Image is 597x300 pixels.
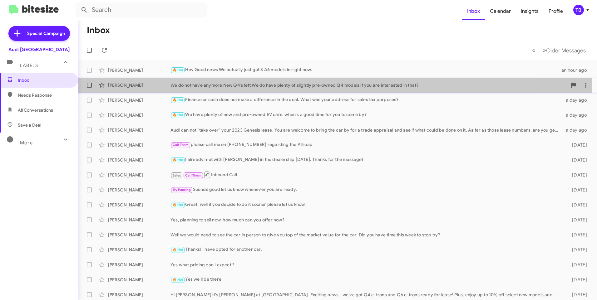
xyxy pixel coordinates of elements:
div: Sounds good let us know whenever you are ready. [170,186,562,193]
div: [DATE] [562,157,592,163]
span: » [543,46,546,54]
button: Previous [528,44,539,57]
div: [PERSON_NAME] [108,247,170,253]
button: TB [568,5,590,15]
div: [PERSON_NAME] [108,172,170,178]
div: a day ago [562,97,592,103]
span: All Conversations [18,107,53,113]
div: [PERSON_NAME] [108,292,170,298]
div: Inbound Call [170,171,562,179]
button: Next [539,44,590,57]
span: 🔥 Hot [173,158,183,162]
a: Inbox [462,2,485,20]
div: TB [573,5,584,15]
div: [PERSON_NAME] [108,127,170,133]
div: [PERSON_NAME] [108,217,170,223]
div: [DATE] [562,217,592,223]
div: a day ago [562,127,592,133]
nav: Page navigation example [529,44,590,57]
div: Yes, planning to sell now, how much can you offer now? [170,217,562,223]
span: 🔥 Hot [173,98,183,102]
div: please call me on [PHONE_NUMBER] regarding the Allroad [170,141,562,148]
a: Special Campaign [8,26,70,41]
div: Yes we ll be there [170,276,562,283]
span: Special Campaign [27,30,65,36]
span: Needs Response [18,92,71,98]
span: Call Them [185,173,201,177]
div: [DATE] [562,232,592,238]
div: Audi [GEOGRAPHIC_DATA] [8,46,70,53]
div: Audi can not "take over" your 2023 Genesis lease, You are welcome to bring the car by for a trade... [170,127,562,133]
div: [DATE] [562,247,592,253]
div: Thanks! I have opted for another car. [170,246,562,253]
a: Profile [544,2,568,20]
div: [PERSON_NAME] [108,202,170,208]
div: [DATE] [562,292,592,298]
div: [PERSON_NAME] [108,82,170,88]
div: an hour ago [561,67,592,73]
div: [PERSON_NAME] [108,97,170,103]
div: Well we would need to see the car in person to give you top of the market value for the car. Did ... [170,232,562,238]
span: Call Them [173,143,189,147]
span: Older Messages [546,47,586,54]
span: Labels [20,63,38,68]
span: 🔥 Hot [173,278,183,282]
span: 🔥 Hot [173,68,183,72]
div: Hey Good news We actually just got 3 A6 models in right now. [170,66,561,74]
div: a day ago [562,112,592,118]
span: 🔥 Hot [173,203,183,207]
span: More [20,140,33,146]
div: [PERSON_NAME] [108,262,170,268]
a: Insights [516,2,544,20]
div: [DATE] [562,187,592,193]
div: Great! well if you decide to do it sooner please let us know. [170,201,562,208]
span: Sales [173,173,181,177]
span: Save a Deal [18,122,41,128]
a: Calendar [485,2,516,20]
div: [DATE] [562,277,592,283]
div: [PERSON_NAME] [108,157,170,163]
div: [DATE] [562,172,592,178]
input: Search [76,2,207,17]
div: [PERSON_NAME] [108,112,170,118]
div: We have plenty of new and pre-owned EV cars. when's a good time for you to come by? [170,111,562,119]
h1: Inbox [87,25,110,35]
span: « [532,46,535,54]
div: [PERSON_NAME] [108,232,170,238]
div: Finance or cash does not make a difference in the deal. What was your address for sales tax purpo... [170,96,562,104]
div: Yes what pricing can I expect ? [170,262,562,268]
div: [PERSON_NAME] [108,67,170,73]
div: Hi [PERSON_NAME] it's [PERSON_NAME] at [GEOGRAPHIC_DATA]. Exciting news - we’ve got Q4 e-trons an... [170,292,562,298]
div: [PERSON_NAME] [108,277,170,283]
div: [DATE] [562,202,592,208]
div: [PERSON_NAME] [108,187,170,193]
div: I already met with [PERSON_NAME] in the dealership [DATE]. Thanks for the message! [170,156,562,163]
span: 🔥 Hot [173,248,183,252]
div: [DATE] [562,262,592,268]
span: Inbox [18,77,71,83]
span: Try Pausing [173,188,191,192]
div: We do not have anymore New Q4's left We do have plenty of slightly pre-owned Q4 models if you are... [170,82,567,88]
div: [PERSON_NAME] [108,142,170,148]
div: [DATE] [562,142,592,148]
span: 🔥 Hot [173,113,183,117]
